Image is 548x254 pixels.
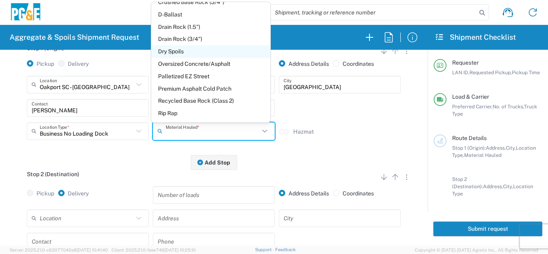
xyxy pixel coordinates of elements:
label: Coordinates [333,190,374,197]
span: Stop 2 (Destination): [452,176,483,189]
span: Dry Spoils [151,45,270,58]
span: Load & Carrier [452,93,489,100]
span: Address, [486,145,506,151]
span: LAN ID, [452,69,469,75]
span: Palletized EZ Street [151,70,270,83]
span: Pickup Time [512,69,540,75]
span: Client: 2025.21.0-faee749 [112,248,196,252]
span: Stop 1 (Origin): [452,145,486,151]
h2: Shipment Checklist [435,33,516,42]
input: Shipment, tracking or reference number [269,5,477,20]
span: Premium Asphalt Cold Patch [151,83,270,95]
span: Recycled Base Rock (Class 2) [151,95,270,107]
span: Stop 2 (Destination) [27,171,79,177]
span: Top Soil [151,120,270,132]
span: No. of Trucks, [493,104,524,110]
span: City, [506,145,516,151]
span: Requester [452,59,479,66]
label: Coordinates [333,60,374,67]
label: Address Details [279,60,329,67]
span: Address, [483,183,503,189]
span: City, [503,183,513,189]
img: pge [10,3,42,22]
span: Oversized Concrete/Asphalt [151,58,270,70]
span: Preferred Carrier, [452,104,493,110]
label: Hazmat [293,128,314,135]
label: Address Details [279,190,329,197]
button: Add Stop [191,155,237,170]
button: Submit request [433,221,542,236]
h2: Aggregate & Spoils Shipment Request [10,33,139,42]
a: Support [255,247,275,252]
span: [DATE] 10:41:40 [77,248,108,252]
span: [DATE] 10:25:10 [164,248,196,252]
span: Route Details [452,135,487,141]
span: Server: 2025.21.0-c63077040a8 [10,248,108,252]
a: Feedback [275,247,296,252]
span: Material Hauled [464,152,501,158]
span: Requested Pickup, [469,69,512,75]
span: Copyright © [DATE]-[DATE] Agistix Inc., All Rights Reserved [415,246,538,254]
span: Rip Rap [151,107,270,120]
